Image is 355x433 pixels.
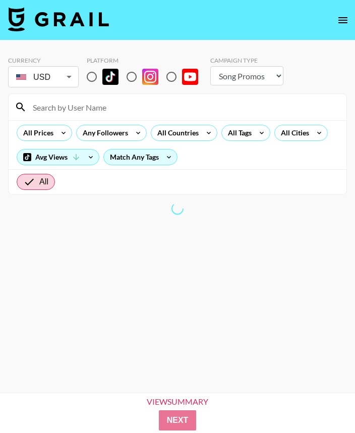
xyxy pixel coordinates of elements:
img: TikTok [102,69,119,85]
img: Instagram [142,69,158,85]
button: Next [159,410,197,430]
div: Platform [87,57,206,64]
div: All Prices [17,125,55,140]
button: open drawer [333,10,353,30]
div: All Tags [222,125,254,140]
div: Match Any Tags [104,150,177,165]
div: View Summary [138,397,217,406]
img: Grail Talent [8,7,109,31]
div: Any Followers [77,125,130,140]
span: Refreshing lists, bookers, clients, countries, tags, cities, talent, talent... [171,203,184,215]
span: All [39,176,48,188]
div: All Cities [275,125,311,140]
div: Currency [8,57,79,64]
input: Search by User Name [27,99,340,115]
img: YouTube [182,69,198,85]
div: All Countries [151,125,201,140]
div: Avg Views [17,150,99,165]
div: Campaign Type [210,57,283,64]
div: USD [10,68,77,86]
